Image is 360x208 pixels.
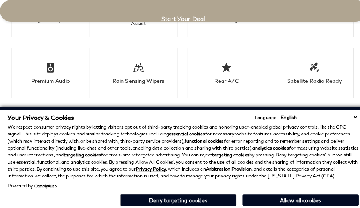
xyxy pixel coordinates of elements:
[8,121,352,176] p: We respect consumer privacy rights by letting visitors opt out of third-party tracking cookies an...
[181,135,220,141] strong: functional cookies
[159,15,202,22] span: Start Your Deal
[238,191,352,202] button: Allow all cookies
[118,190,232,203] button: Deny targeting cookies
[108,76,164,82] div: Rain Sensing Wipers
[8,111,73,119] span: Your Privacy & Cookies
[281,76,336,82] div: Satellite Radio Ready
[208,149,245,155] strong: targeting cookies
[166,129,201,134] strong: essential cookies
[274,111,352,119] select: Language Select
[248,142,284,148] strong: analytics cookies
[34,180,56,185] a: ComplyAuto
[202,163,247,169] strong: Arbitration Provision
[133,163,163,169] a: Privacy Policy
[63,149,99,155] strong: targeting cookies
[8,180,56,185] div: Powered by
[22,76,77,82] div: Premium Audio
[195,76,250,82] div: Rear A/C
[250,113,272,118] div: Language:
